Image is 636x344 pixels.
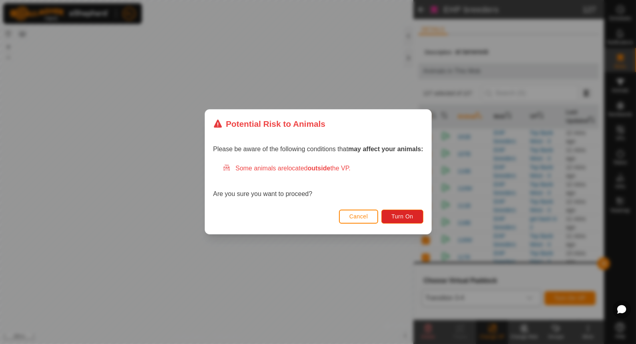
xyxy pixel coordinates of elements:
strong: outside [307,165,330,172]
button: Cancel [339,210,378,224]
div: Some animals are [223,164,423,174]
span: located the VP. [287,165,351,172]
span: Cancel [349,214,368,220]
div: Potential Risk to Animals [213,118,325,130]
strong: may affect your animals: [348,146,423,153]
div: Are you sure you want to proceed? [213,164,423,199]
span: Turn On [391,214,413,220]
span: Please be aware of the following conditions that [213,146,423,153]
button: Turn On [381,210,423,224]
